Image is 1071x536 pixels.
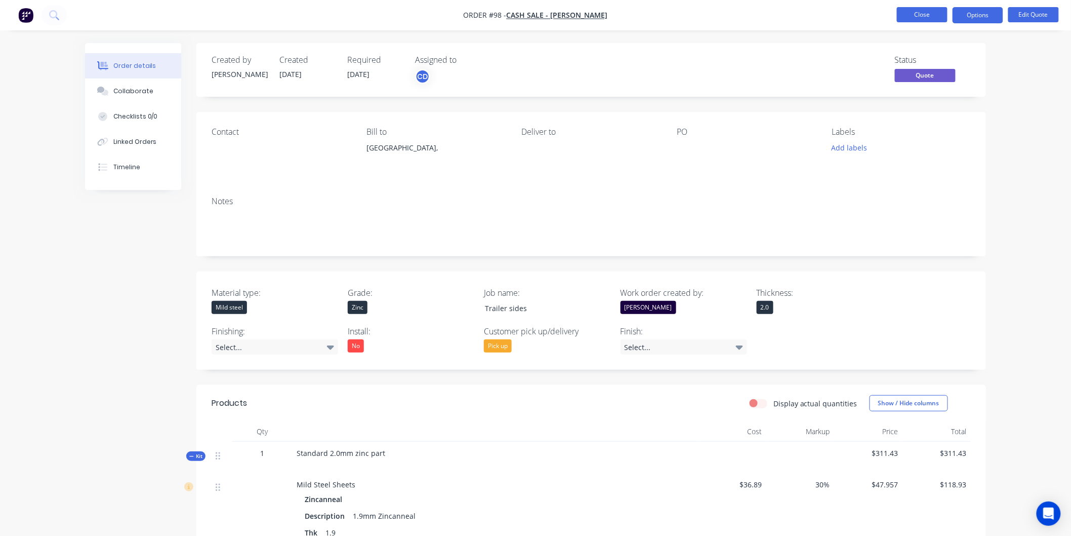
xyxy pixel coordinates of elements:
div: Select... [212,339,338,355]
label: Display actual quantities [773,398,857,409]
img: Factory [18,8,33,23]
div: [GEOGRAPHIC_DATA], [366,141,505,155]
div: Checklists 0/0 [113,112,158,121]
label: Grade: [348,287,474,299]
div: No [348,339,364,353]
span: 30% [770,479,830,490]
div: Collaborate [113,87,153,96]
div: Contact [212,127,350,137]
div: [GEOGRAPHIC_DATA], [366,141,505,173]
span: Standard 2.0mm zinc part [297,448,385,458]
div: Deliver to [522,127,661,137]
span: 1 [260,448,264,458]
div: Zinc [348,301,367,314]
div: Assigned to [415,55,516,65]
div: Pick up [484,339,512,353]
span: $47.957 [838,479,898,490]
div: 1.9mm Zincanneal [349,509,420,523]
label: Work order created by: [621,287,747,299]
div: Open Intercom Messenger [1037,502,1061,526]
div: Linked Orders [113,137,157,146]
div: Trailer sides [477,301,603,316]
div: Select... [621,339,747,355]
div: 2.0 [757,301,773,314]
button: Linked Orders [85,129,181,155]
div: Mild steel [212,301,247,314]
span: $311.43 [907,448,967,458]
label: Finishing: [212,325,338,337]
div: Created by [212,55,267,65]
div: Notes [212,197,971,206]
span: Quote [895,69,956,82]
span: [DATE] [347,69,369,79]
label: Install: [348,325,474,337]
div: Description [305,509,349,523]
div: Required [347,55,403,65]
a: CASH SALE - [PERSON_NAME] [507,11,608,20]
div: [PERSON_NAME] [621,301,676,314]
button: Edit Quote [1008,7,1059,22]
button: CD [415,69,430,84]
button: Timeline [85,155,181,180]
span: $36.89 [702,479,762,490]
button: Collaborate [85,79,181,104]
label: Thickness: [757,287,883,299]
div: Products [212,397,247,409]
button: Show / Hide columns [870,395,948,411]
button: Options [953,7,1003,23]
span: Order #98 - [464,11,507,20]
div: Kit [186,451,205,461]
div: Total [902,422,971,442]
div: Created [279,55,335,65]
div: Status [895,55,971,65]
button: Order details [85,53,181,79]
button: Close [897,7,948,22]
div: Labels [832,127,971,137]
button: Quote [895,69,956,84]
span: [DATE] [279,69,302,79]
span: $311.43 [838,448,898,458]
span: $118.93 [907,479,967,490]
div: Markup [766,422,834,442]
label: Finish: [621,325,747,337]
div: Bill to [366,127,505,137]
div: Zincanneal [305,492,346,507]
div: Price [834,422,902,442]
label: Material type: [212,287,338,299]
div: [PERSON_NAME] [212,69,267,80]
div: Order details [113,61,156,70]
label: Job name: [484,287,610,299]
div: PO [677,127,815,137]
label: Customer pick up/delivery [484,325,610,337]
button: Checklists 0/0 [85,104,181,129]
div: Qty [232,422,293,442]
span: Mild Steel Sheets [297,480,355,489]
div: Timeline [113,163,140,172]
span: Kit [189,452,202,460]
div: Cost [697,422,766,442]
button: Add labels [826,141,873,155]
